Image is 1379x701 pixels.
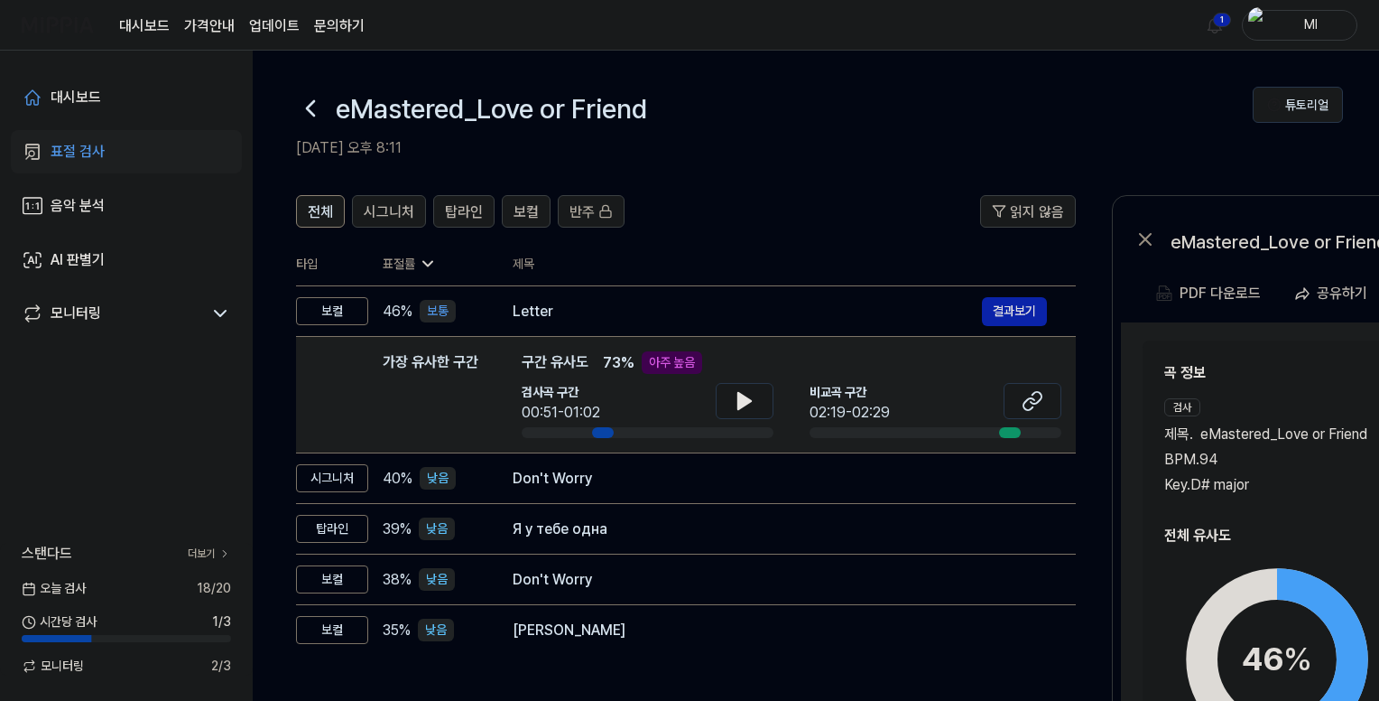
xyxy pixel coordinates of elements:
[352,195,426,228] button: 시그니처
[1248,7,1270,43] img: profile
[51,141,105,163] div: 표절 검사
[11,184,242,228] a: 음악 분석
[1010,201,1064,223] span: 읽지 않음
[51,249,105,271] div: AI 판별기
[642,351,702,374] div: 아주 높음
[197,579,231,598] span: 18 / 20
[1164,398,1200,416] div: 검사
[1164,474,1378,496] div: Key. D# major
[1180,282,1261,305] div: PDF 다운로드
[383,301,412,322] span: 46 %
[982,297,1047,326] button: 결과보기
[502,195,551,228] button: 보컬
[11,130,242,173] a: 표절 검사
[22,657,84,676] span: 모니터링
[1267,98,1282,112] img: Help
[1253,87,1343,123] button: 튜토리얼
[1242,635,1312,684] div: 46
[1164,424,1193,445] span: 제목 .
[336,89,647,129] h1: eMastered_Love or Friend
[420,300,456,322] div: 보통
[22,612,97,631] span: 시간당 검사
[418,619,454,641] div: 낮음
[296,242,368,286] th: 타입
[420,467,456,490] div: 낮음
[22,543,72,565] span: 스탠다드
[1200,11,1229,40] button: 알림1
[22,579,86,598] span: 오늘 검사
[1156,285,1172,302] img: PDF Download
[980,195,1076,228] button: 읽지 않음
[513,569,1047,591] div: Don't Worry
[383,468,412,490] span: 40 %
[513,242,1076,285] th: 제목
[296,195,345,228] button: 전체
[558,195,625,228] button: 반주
[212,612,231,631] span: 1 / 3
[1242,10,1357,41] button: profileMl
[445,201,483,223] span: 탑라인
[296,616,368,644] div: 보컬
[1317,282,1367,305] div: 공유하기
[22,303,202,324] a: 모니터링
[364,201,414,223] span: 시그니처
[514,201,539,223] span: 보컬
[1164,449,1378,471] div: BPM. 94
[119,15,170,37] a: 대시보드
[308,201,333,223] span: 전체
[513,519,1047,540] div: Я у тебе одна
[522,351,588,374] span: 구간 유사도
[11,76,242,119] a: 대시보드
[296,137,1253,159] h2: [DATE] 오후 8:11
[1200,424,1367,445] span: eMastered_Love or Friend
[51,87,101,108] div: 대시보드
[1204,14,1226,36] img: 알림
[383,351,478,438] div: 가장 유사한 구간
[522,402,600,424] div: 00:51-01:02
[296,565,368,594] div: 보컬
[513,468,1047,490] div: Don't Worry
[1213,13,1231,27] div: 1
[513,620,1047,641] div: [PERSON_NAME]
[296,464,368,492] div: 시그니처
[184,15,235,37] button: 가격안내
[249,15,300,37] a: 업데이트
[383,569,412,591] span: 38 %
[569,201,595,223] span: 반주
[603,352,634,374] span: 73 %
[188,546,231,562] a: 더보기
[1275,14,1346,34] div: Ml
[1283,640,1312,678] span: %
[513,301,982,322] div: Letter
[383,620,411,641] span: 35 %
[419,518,455,540] div: 낮음
[296,515,368,543] div: 탑라인
[11,238,242,282] a: AI 판별기
[296,297,368,325] div: 보컬
[314,15,365,37] a: 문의하기
[810,383,890,402] span: 비교곡 구간
[211,657,231,676] span: 2 / 3
[51,195,105,217] div: 음악 분석
[51,303,101,324] div: 모니터링
[522,383,600,402] span: 검사곡 구간
[810,402,890,424] div: 02:19-02:29
[419,568,455,591] div: 낮음
[383,519,412,540] span: 39 %
[1152,276,1264,312] button: PDF 다운로드
[433,195,495,228] button: 탑라인
[383,255,484,274] div: 표절률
